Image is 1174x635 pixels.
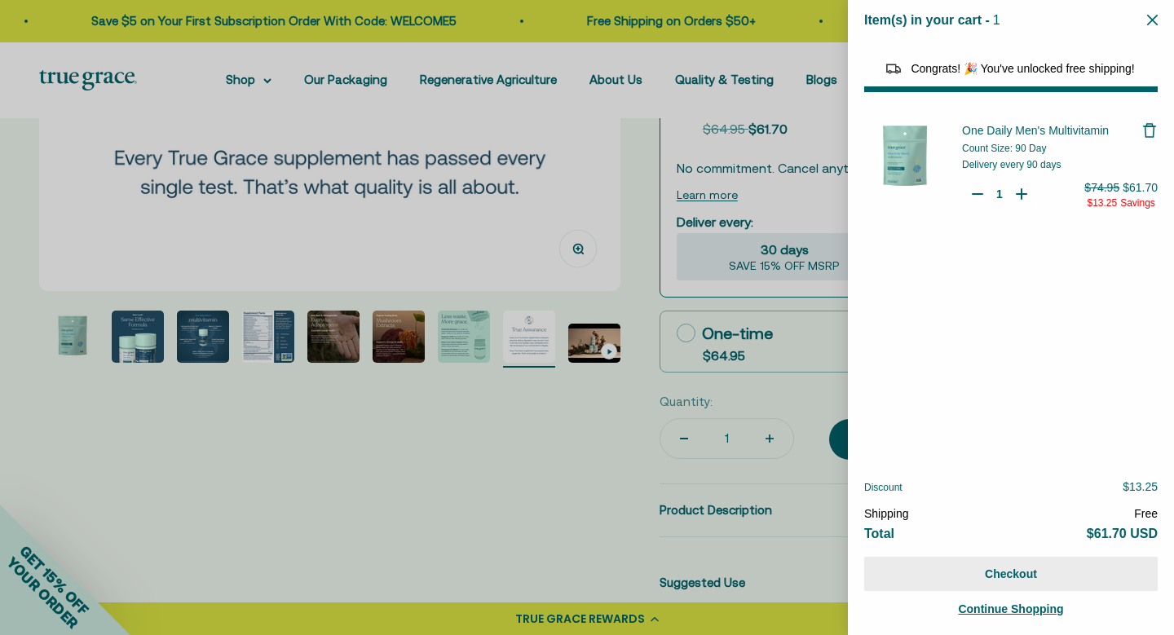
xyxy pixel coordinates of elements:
span: Item(s) in your cart - [864,13,990,27]
span: $61.70 [1123,181,1158,194]
span: Count Size: 90 Day [962,143,1046,154]
span: $13.25 [1123,480,1158,493]
button: Remove One Daily Men's Multivitamin [1141,122,1158,139]
span: 1 [993,13,1000,27]
span: $61.70 USD [1087,527,1158,540]
span: Discount [864,482,903,493]
input: Quantity for One Daily Men's Multivitamin [991,186,1008,202]
span: Free [1134,507,1158,520]
a: Continue Shopping [864,599,1158,619]
a: One Daily Men's Multivitamin [962,122,1141,139]
span: $13.25 [1087,197,1117,209]
span: Total [864,527,894,540]
img: One Daily Men&#39;s Multivitamin - 90 Day [864,117,946,198]
img: Reward bar icon image [884,59,903,78]
button: Close [1147,12,1158,28]
span: Continue Shopping [958,602,1063,615]
span: Savings [1120,197,1155,209]
span: $74.95 [1084,181,1119,194]
span: Shipping [864,507,909,520]
button: Checkout [864,557,1158,591]
span: One Daily Men's Multivitamin [962,124,1109,137]
div: Delivery every 90 days [962,158,1141,171]
span: Congrats! 🎉 You've unlocked free shipping! [911,62,1134,75]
